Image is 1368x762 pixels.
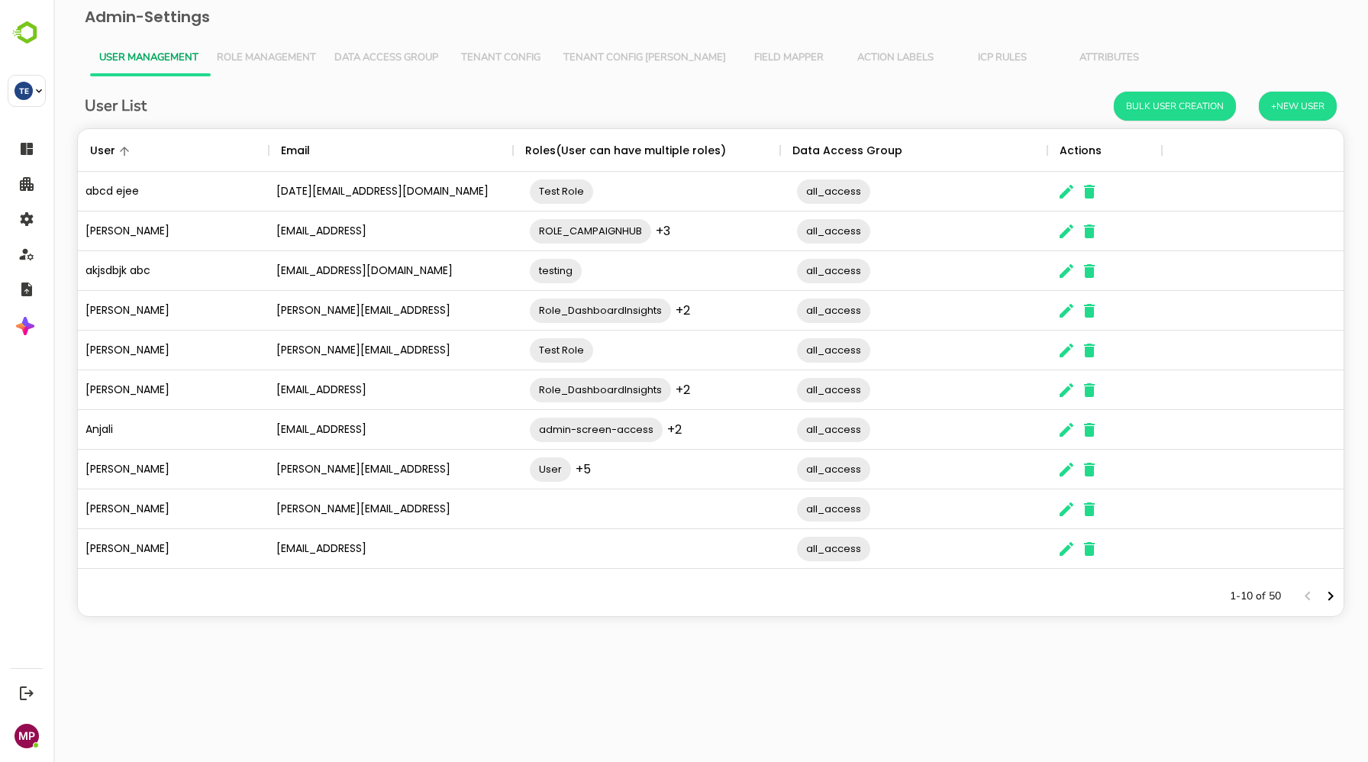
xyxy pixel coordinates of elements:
div: [EMAIL_ADDRESS] [215,370,460,410]
span: all_access [744,302,817,319]
span: +2 [614,421,628,438]
div: [PERSON_NAME][EMAIL_ADDRESS] [215,331,460,370]
span: +2 [622,302,637,319]
span: ICP Rules [905,52,993,64]
span: all_access [744,500,817,518]
div: [EMAIL_ADDRESS] [215,410,460,450]
div: Data Access Group [739,129,849,172]
div: [PERSON_NAME] [24,331,215,370]
div: Vertical tabs example [37,40,1278,76]
div: User [37,129,62,172]
span: Role Management [163,52,263,64]
span: Attributes [1011,52,1100,64]
div: Email [227,129,256,172]
span: +5 [522,460,537,478]
span: Test Role [476,341,540,359]
p: 1-10 of 50 [1176,589,1228,604]
span: all_access [744,182,817,200]
button: Next page [1266,585,1289,608]
div: [EMAIL_ADDRESS] [215,211,460,251]
div: Actions [1006,129,1048,172]
span: ROLE_CAMPAIGNHUB [476,222,598,240]
span: all_access [744,341,817,359]
span: User Management [46,52,145,64]
span: Field Mapper [691,52,779,64]
span: User [476,460,518,478]
span: admin-screen-access [476,421,609,438]
span: all_access [744,460,817,478]
span: Tenant Config [PERSON_NAME] [510,52,673,64]
div: [PERSON_NAME] [24,211,215,251]
span: Role_DashboardInsights [476,302,618,319]
div: [PERSON_NAME][EMAIL_ADDRESS] [215,291,460,331]
span: all_access [744,540,817,557]
div: [EMAIL_ADDRESS] [215,529,460,569]
div: The User Data [24,128,1291,617]
div: MP [15,724,39,748]
div: Anjali [24,410,215,450]
img: BambooboxLogoMark.f1c84d78b4c51b1a7b5f700c9845e183.svg [8,18,47,47]
button: Logout [16,683,37,703]
button: Sort [256,142,275,160]
div: [PERSON_NAME] [24,291,215,331]
span: Action Labels [798,52,886,64]
div: [EMAIL_ADDRESS][DOMAIN_NAME] [215,251,460,291]
span: Test Role [476,182,540,200]
div: [DATE][EMAIL_ADDRESS][DOMAIN_NAME] [215,172,460,211]
span: all_access [744,222,817,240]
div: [PERSON_NAME][EMAIL_ADDRESS] [215,450,460,489]
div: TE [15,82,33,100]
span: +2 [622,381,637,399]
span: all_access [744,421,817,438]
span: all_access [744,381,817,399]
div: akjsdbjk abc [24,251,215,291]
span: all_access [744,262,817,279]
div: [PERSON_NAME][EMAIL_ADDRESS] [215,489,460,529]
div: [PERSON_NAME] [24,450,215,489]
span: testing [476,262,528,279]
h6: User List [31,94,93,118]
div: Roles(User can have multiple roles) [472,129,673,172]
button: +New User [1205,92,1283,121]
div: [PERSON_NAME] [24,489,215,529]
span: Data Access Group [281,52,385,64]
span: Tenant Config [403,52,492,64]
div: [PERSON_NAME] [24,370,215,410]
button: Sort [62,142,80,160]
button: Bulk User Creation [1060,92,1182,121]
div: abcd ejee [24,172,215,211]
div: [PERSON_NAME] [24,529,215,569]
span: Role_DashboardInsights [476,381,618,399]
span: +3 [602,222,617,240]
